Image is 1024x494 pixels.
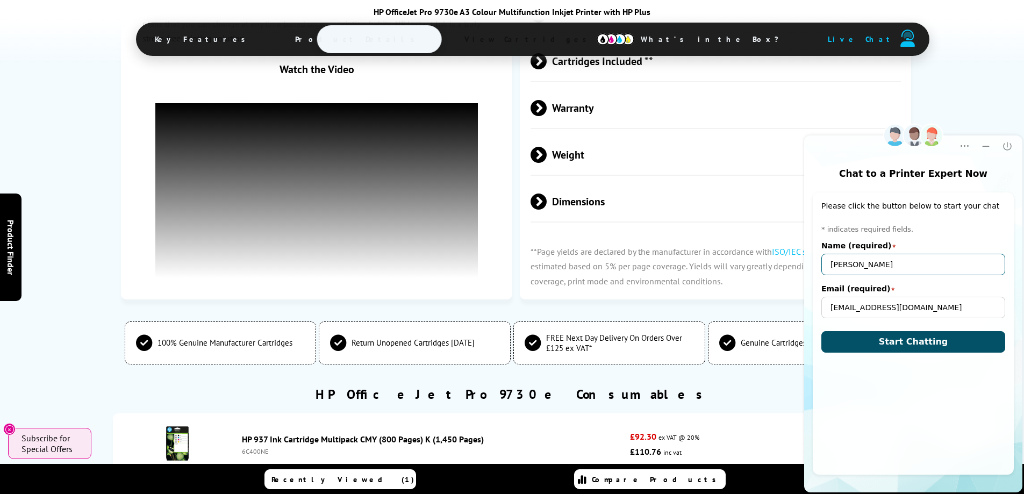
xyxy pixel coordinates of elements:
[625,26,805,52] span: What’s in the Box?
[531,88,901,128] span: Warranty
[279,26,436,52] span: Product Details
[531,134,901,175] span: Weight
[546,333,694,353] span: FREE Next Day Delivery On Orders Over £125 ex VAT*
[531,181,901,221] span: Dimensions
[242,447,625,455] div: 6C400NE
[352,338,475,348] span: Return Unopened Cartridges [DATE]
[597,33,634,45] img: cmyk-icon.svg
[448,25,613,53] span: View Cartridges
[630,446,661,457] strong: £110.76
[22,433,81,454] span: Subscribe for Special Offers
[900,30,915,47] img: user-headset-duotone.svg
[574,469,726,489] a: Compare Products
[520,234,911,299] p: **Page yields are declared by the manufacturer in accordance with or occasionally estimated based...
[5,219,16,275] span: Product Finder
[828,34,894,44] span: Live Chat
[316,386,709,403] a: HP OfficeJet Pro 9730e Consumables
[139,26,267,52] span: Key Features
[264,469,416,489] a: Recently Viewed (1)
[741,338,882,348] span: Genuine Cartridges Protect Your Warranty
[136,6,889,17] div: HP OfficeJet Pro 9730e A3 Colour Multifunction Inkjet Printer with HP Plus
[772,246,839,257] a: ISO/IEC standards
[630,431,656,442] strong: £92.30
[271,475,414,484] span: Recently Viewed (1)
[159,425,196,462] img: HP 937 Ink Cartridge Multipack CMY (800 Pages) K (1,450 Pages)
[803,118,1024,494] iframe: chat window
[3,423,16,435] button: Close
[155,62,478,76] div: Watch the Video
[242,434,484,445] a: HP 937 Ink Cartridge Multipack CMY (800 Pages) K (1,450 Pages)
[663,448,682,456] span: inc vat
[592,475,722,484] span: Compare Products
[658,433,699,441] span: ex VAT @ 20%
[157,338,292,348] span: 100% Genuine Manufacturer Cartridges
